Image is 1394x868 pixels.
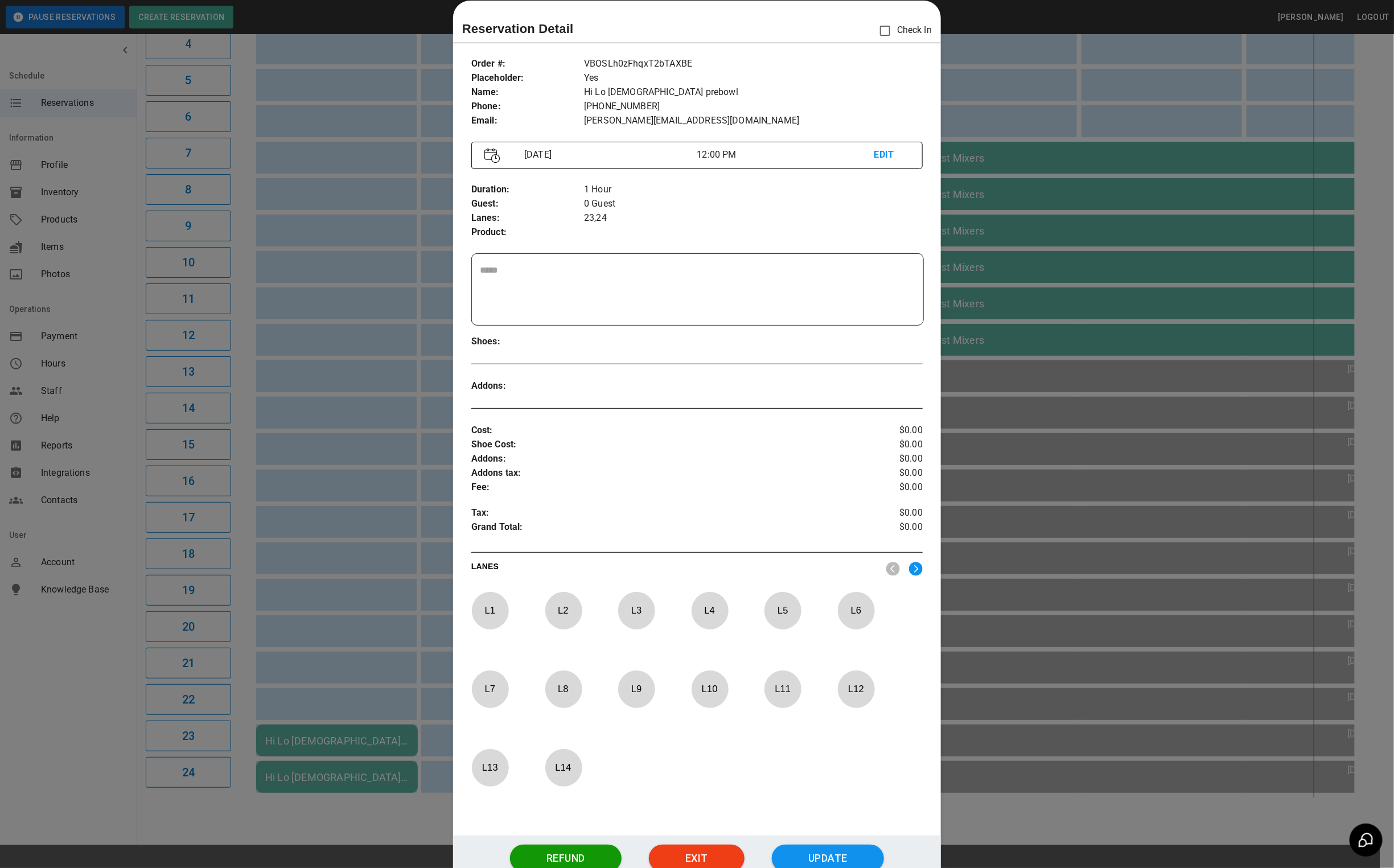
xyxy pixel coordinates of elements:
[471,71,584,85] p: Placeholder :
[471,506,848,520] p: Tax :
[691,676,729,702] p: L 10
[471,183,584,197] p: Duration :
[848,506,923,520] p: $0.00
[584,71,923,85] p: Yes
[837,597,875,624] p: L 6
[471,211,584,225] p: Lanes :
[837,676,875,702] p: L 12
[545,754,582,781] p: L 14
[462,19,574,38] p: Reservation Detail
[471,114,584,128] p: Email :
[584,57,923,71] p: VBOSLh0zFhqxT2bTAXBE
[848,452,923,466] p: $0.00
[764,597,801,624] p: L 5
[471,335,584,349] p: Shoes :
[471,466,848,480] p: Addons tax :
[584,211,923,225] p: 23,24
[584,85,923,100] p: Hi Lo [DEMOGRAPHIC_DATA] prebowl
[484,148,500,163] img: Vector
[471,480,848,495] p: Fee :
[520,148,697,162] p: [DATE]
[909,562,923,576] img: right.svg
[471,438,848,452] p: Shoe Cost :
[471,520,848,537] p: Grand Total :
[471,85,584,100] p: Name :
[471,452,848,466] p: Addons :
[618,597,655,624] p: L 3
[471,676,509,702] p: L 7
[545,597,582,624] p: L 2
[471,225,584,240] p: Product :
[471,423,848,438] p: Cost :
[873,19,932,43] p: Check In
[584,100,923,114] p: [PHONE_NUMBER]
[471,754,509,781] p: L 13
[471,100,584,114] p: Phone :
[471,197,584,211] p: Guest :
[471,379,584,393] p: Addons :
[848,520,923,537] p: $0.00
[471,597,509,624] p: L 1
[471,561,877,577] p: LANES
[848,438,923,452] p: $0.00
[618,676,655,702] p: L 9
[848,480,923,495] p: $0.00
[584,183,923,197] p: 1 Hour
[764,676,801,702] p: L 11
[584,114,923,128] p: [PERSON_NAME][EMAIL_ADDRESS][DOMAIN_NAME]
[545,676,582,702] p: L 8
[886,562,900,576] img: nav_left.svg
[691,597,729,624] p: L 4
[697,148,874,162] p: 12:00 PM
[848,466,923,480] p: $0.00
[874,148,910,162] p: EDIT
[584,197,923,211] p: 0 Guest
[471,57,584,71] p: Order # :
[848,423,923,438] p: $0.00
